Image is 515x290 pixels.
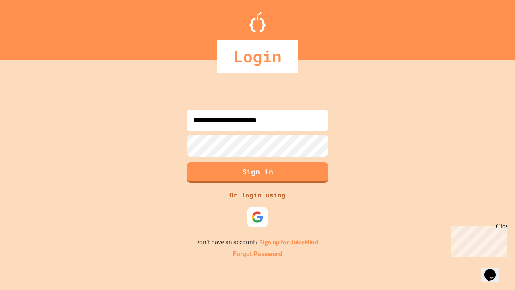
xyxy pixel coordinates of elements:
p: Don't have an account? [195,237,320,247]
div: Or login using [225,190,290,200]
iframe: chat widget [481,258,507,282]
iframe: chat widget [448,223,507,257]
div: Chat with us now!Close [3,3,56,51]
img: Logo.svg [249,12,266,32]
a: Forgot Password [233,249,282,259]
a: Sign up for JuiceMind. [259,238,320,246]
div: Login [217,40,298,72]
img: google-icon.svg [251,211,264,223]
button: Sign in [187,162,328,183]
